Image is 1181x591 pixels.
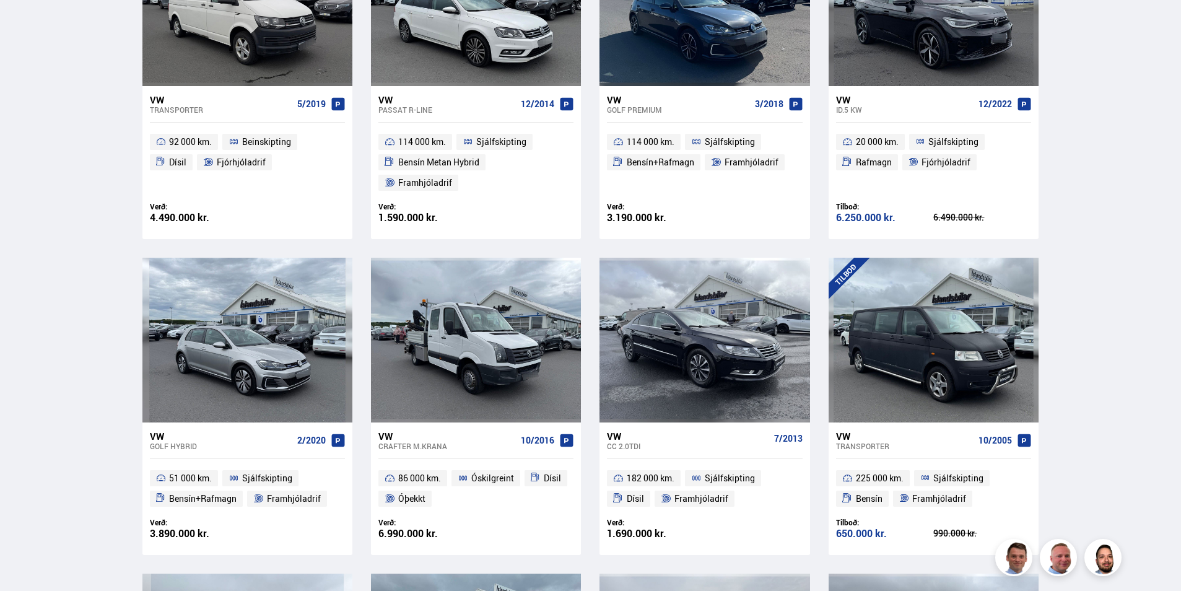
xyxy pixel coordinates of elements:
div: Tilboð: [836,518,934,527]
div: VW [150,431,292,442]
span: 86 000 km. [398,471,441,486]
span: 114 000 km. [398,134,446,149]
a: VW Transporter 10/2005 225 000 km. Sjálfskipting Bensín Framhjóladrif Tilboð: 650.000 kr. 990.000... [829,422,1039,555]
span: Framhjóladrif [674,491,728,506]
div: 6.250.000 kr. [836,212,934,223]
div: VW [378,431,516,442]
div: VW [607,431,769,442]
button: Open LiveChat chat widget [10,5,47,42]
div: 1.690.000 kr. [607,528,705,539]
img: siFngHWaQ9KaOqBr.png [1042,541,1079,578]
span: Fjórhjóladrif [217,155,266,170]
div: VW [150,94,292,105]
div: 1.590.000 kr. [378,212,476,223]
div: VW [378,94,516,105]
span: Dísil [627,491,644,506]
div: Verð: [150,202,248,211]
span: 10/2016 [521,436,554,445]
span: 3/2018 [755,99,783,109]
div: 650.000 kr. [836,528,934,539]
div: CC 2.0TDI [607,442,769,450]
span: Rafmagn [856,155,892,170]
div: VW [836,431,974,442]
span: Bensín Metan Hybrid [398,155,479,170]
span: Framhjóladrif [725,155,778,170]
div: ID.5 KW [836,105,974,114]
span: Dísil [169,155,186,170]
span: 51 000 km. [169,471,212,486]
div: Passat R-LINE [378,105,516,114]
span: Dísil [544,471,561,486]
img: FbJEzSuNWCJXmdc-.webp [997,541,1034,578]
div: 3.190.000 kr. [607,212,705,223]
div: Golf HYBRID [150,442,292,450]
div: Transporter [150,105,292,114]
span: Sjálfskipting [705,471,755,486]
span: 10/2005 [978,436,1012,445]
div: Crafter M.KRANA [378,442,516,450]
a: VW Transporter 5/2019 92 000 km. Beinskipting Dísil Fjórhjóladrif Verð: 4.490.000 kr. [142,86,352,239]
img: nhp88E3Fdnt1Opn2.png [1086,541,1123,578]
a: VW Golf HYBRID 2/2020 51 000 km. Sjálfskipting Bensín+Rafmagn Framhjóladrif Verð: 3.890.000 kr. [142,422,352,555]
span: Framhjóladrif [912,491,966,506]
div: Transporter [836,442,974,450]
span: 12/2022 [978,99,1012,109]
span: Framhjóladrif [398,175,452,190]
div: Verð: [150,518,248,527]
div: Golf PREMIUM [607,105,749,114]
div: 990.000 kr. [933,529,1031,538]
div: VW [836,94,974,105]
a: VW Golf PREMIUM 3/2018 114 000 km. Sjálfskipting Bensín+Rafmagn Framhjóladrif Verð: 3.190.000 kr. [599,86,809,239]
span: Sjálfskipting [928,134,978,149]
span: Sjálfskipting [933,471,983,486]
div: 3.890.000 kr. [150,528,248,539]
div: Tilboð: [836,202,934,211]
span: Óskilgreint [471,471,514,486]
span: 12/2014 [521,99,554,109]
a: VW ID.5 KW 12/2022 20 000 km. Sjálfskipting Rafmagn Fjórhjóladrif Tilboð: 6.250.000 kr. 6.490.000... [829,86,1039,239]
span: Sjálfskipting [476,134,526,149]
div: Verð: [378,518,476,527]
div: 6.990.000 kr. [378,528,476,539]
div: 6.490.000 kr. [933,213,1031,222]
div: Verð: [607,518,705,527]
span: Bensín+Rafmagn [627,155,694,170]
span: 182 000 km. [627,471,674,486]
span: Fjórhjóladrif [922,155,970,170]
span: Bensín [856,491,882,506]
a: VW Crafter M.KRANA 10/2016 86 000 km. Óskilgreint Dísil Óþekkt Verð: 6.990.000 kr. [371,422,581,555]
span: 7/2013 [774,434,803,444]
span: 20 000 km. [856,134,899,149]
div: VW [607,94,749,105]
div: Verð: [607,202,705,211]
span: 92 000 km. [169,134,212,149]
span: 225 000 km. [856,471,904,486]
div: 4.490.000 kr. [150,212,248,223]
span: Óþekkt [398,491,425,506]
span: Sjálfskipting [705,134,755,149]
span: 2/2020 [297,436,326,445]
span: 5/2019 [297,99,326,109]
span: Beinskipting [242,134,291,149]
span: Bensín+Rafmagn [169,491,237,506]
span: Framhjóladrif [267,491,321,506]
a: VW Passat R-LINE 12/2014 114 000 km. Sjálfskipting Bensín Metan Hybrid Framhjóladrif Verð: 1.590.... [371,86,581,239]
a: VW CC 2.0TDI 7/2013 182 000 km. Sjálfskipting Dísil Framhjóladrif Verð: 1.690.000 kr. [599,422,809,555]
span: Sjálfskipting [242,471,292,486]
div: Verð: [378,202,476,211]
span: 114 000 km. [627,134,674,149]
